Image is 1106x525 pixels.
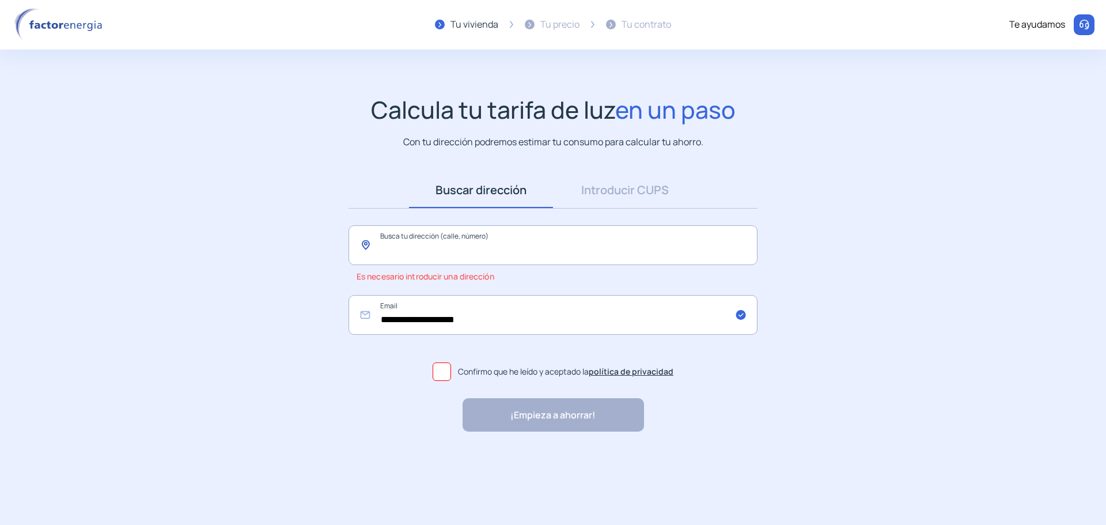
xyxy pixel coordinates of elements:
img: logo factor [12,8,109,41]
span: Confirmo que he leído y aceptado la [458,365,673,378]
p: Con tu dirección podremos estimar tu consumo para calcular tu ahorro. [403,135,703,149]
div: Tu vivienda [450,17,498,32]
h1: Calcula tu tarifa de luz [371,96,736,124]
div: Tu contrato [622,17,671,32]
a: Introducir CUPS [553,172,697,208]
div: Tu precio [540,17,579,32]
span: Es necesario introducir una dirección [357,265,494,288]
div: Te ayudamos [1009,17,1065,32]
img: llamar [1078,19,1090,31]
span: en un paso [615,93,736,126]
a: política de privacidad [589,366,673,377]
a: Buscar dirección [409,172,553,208]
